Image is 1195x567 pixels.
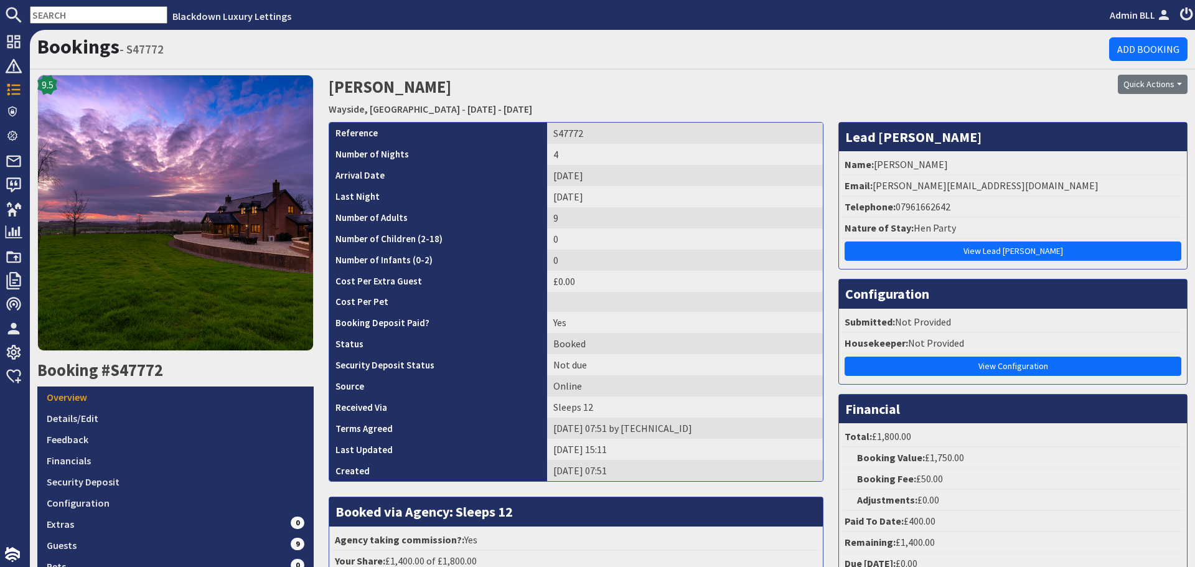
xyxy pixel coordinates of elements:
[37,34,119,59] a: Bookings
[332,530,820,551] li: Yes
[37,408,314,429] a: Details/Edit
[547,144,823,165] td: 4
[547,186,823,207] td: [DATE]
[37,513,314,535] a: Extras0
[329,354,547,375] th: Security Deposit Status
[547,312,823,333] td: Yes
[845,222,914,234] strong: Nature of Stay:
[839,279,1187,308] h3: Configuration
[329,207,547,228] th: Number of Adults
[37,492,314,513] a: Configuration
[329,439,547,460] th: Last Updated
[329,312,547,333] th: Booking Deposit Paid?
[842,154,1184,176] li: [PERSON_NAME]
[845,241,1181,261] a: View Lead [PERSON_NAME]
[842,197,1184,218] li: 07961662642
[37,387,314,408] a: Overview
[857,451,925,464] strong: Booking Value:
[393,424,403,434] i: Agreements were checked at the time of signing booking terms:<br>- I AGREE to take out appropriat...
[839,395,1187,423] h3: Financial
[462,103,466,115] span: -
[329,292,547,312] th: Cost Per Pet
[842,312,1184,333] li: Not Provided
[335,533,464,546] strong: Agency taking commission?:
[467,103,532,115] a: [DATE] - [DATE]
[839,123,1187,151] h3: Lead [PERSON_NAME]
[842,469,1184,490] li: £50.00
[857,494,917,506] strong: Adjustments:
[547,207,823,228] td: 9
[37,75,314,360] a: 9.5
[1109,37,1188,61] a: Add Booking
[547,354,823,375] td: Not due
[1110,7,1173,22] a: Admin BLL
[547,228,823,250] td: 0
[842,218,1184,239] li: Hen Party
[842,490,1184,511] li: £0.00
[329,186,547,207] th: Last Night
[329,460,547,481] th: Created
[335,555,385,567] strong: Your Share:
[547,439,823,460] td: [DATE] 15:11
[329,418,547,439] th: Terms Agreed
[329,103,460,115] a: Wayside, [GEOGRAPHIC_DATA]
[37,535,314,556] a: Guests9
[329,497,823,526] h3: Booked via Agency: Sleeps 12
[845,430,872,443] strong: Total:
[842,333,1184,354] li: Not Provided
[329,228,547,250] th: Number of Children (2-18)
[329,123,547,144] th: Reference
[329,250,547,271] th: Number of Infants (0-2)
[37,75,314,351] img: Wayside, Devon's icon
[329,165,547,186] th: Arrival Date
[119,42,164,57] small: - S47772
[1118,75,1188,94] button: Quick Actions
[547,165,823,186] td: [DATE]
[37,360,314,380] h2: Booking #S47772
[37,471,314,492] a: Security Deposit
[291,538,304,550] span: 9
[842,176,1184,197] li: [PERSON_NAME][EMAIL_ADDRESS][DOMAIN_NAME]
[547,396,823,418] td: Sleeps 12
[845,200,896,213] strong: Telephone:
[547,375,823,396] td: Online
[37,429,314,450] a: Feedback
[845,536,896,548] strong: Remaining:
[842,426,1184,448] li: £1,800.00
[547,460,823,481] td: [DATE] 07:51
[5,547,20,562] img: staytech_i_w-64f4e8e9ee0a9c174fd5317b4b171b261742d2d393467e5bdba4413f4f884c10.svg
[30,6,167,24] input: SEARCH
[42,77,54,92] span: 9.5
[857,472,916,485] strong: Booking Fee:
[845,515,904,527] strong: Paid To Date:
[842,511,1184,532] li: £400.00
[845,179,873,192] strong: Email:
[845,337,908,349] strong: Housekeeper:
[845,357,1181,376] a: View Configuration
[37,450,314,471] a: Financials
[329,396,547,418] th: Received Via
[547,333,823,354] td: Booked
[842,532,1184,553] li: £1,400.00
[845,158,874,171] strong: Name:
[842,448,1184,469] li: £1,750.00
[329,375,547,396] th: Source
[547,123,823,144] td: S47772
[329,271,547,292] th: Cost Per Extra Guest
[329,144,547,165] th: Number of Nights
[845,316,895,328] strong: Submitted:
[547,418,823,439] td: [DATE] 07:51 by [TECHNICAL_ID]
[329,75,896,119] h2: [PERSON_NAME]
[329,333,547,354] th: Status
[172,10,291,22] a: Blackdown Luxury Lettings
[547,250,823,271] td: 0
[547,271,823,292] td: £0.00
[291,517,304,529] span: 0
